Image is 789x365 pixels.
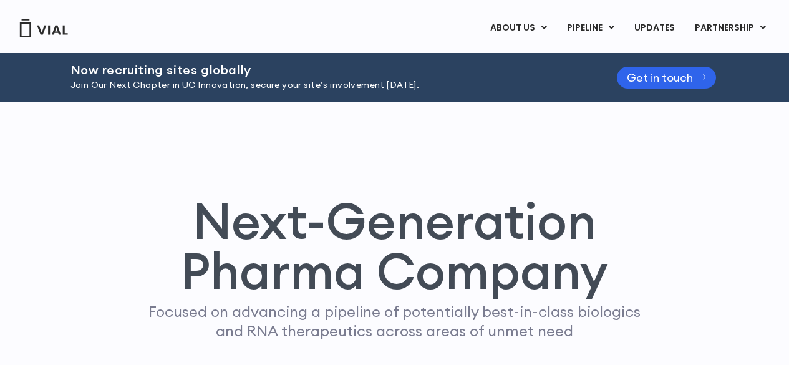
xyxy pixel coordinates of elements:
[19,19,69,37] img: Vial Logo
[624,17,684,39] a: UPDATES
[70,79,586,92] p: Join Our Next Chapter in UC Innovation, secure your site’s involvement [DATE].
[125,196,665,296] h1: Next-Generation Pharma Company
[70,63,586,77] h2: Now recruiting sites globally
[480,17,556,39] a: ABOUT USMenu Toggle
[627,73,693,82] span: Get in touch
[143,302,646,341] p: Focused on advancing a pipeline of potentially best-in-class biologics and RNA therapeutics acros...
[557,17,624,39] a: PIPELINEMenu Toggle
[685,17,776,39] a: PARTNERSHIPMenu Toggle
[617,67,717,89] a: Get in touch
